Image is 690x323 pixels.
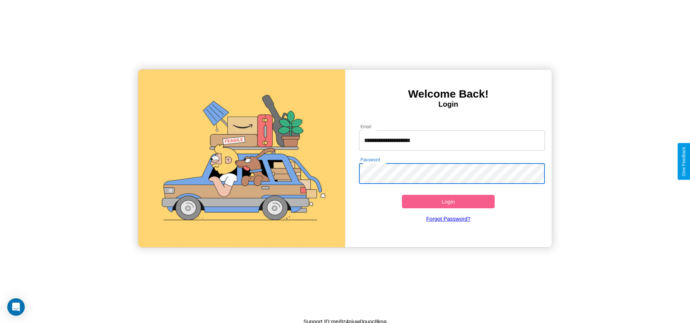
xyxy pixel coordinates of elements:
[360,123,372,130] label: Email
[681,147,686,176] div: Give Feedback
[345,88,552,100] h3: Welcome Back!
[138,70,345,247] img: gif
[402,195,495,208] button: Login
[355,208,541,229] a: Forgot Password?
[345,100,552,109] h4: Login
[7,298,25,316] div: Open Intercom Messenger
[360,157,380,163] label: Password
